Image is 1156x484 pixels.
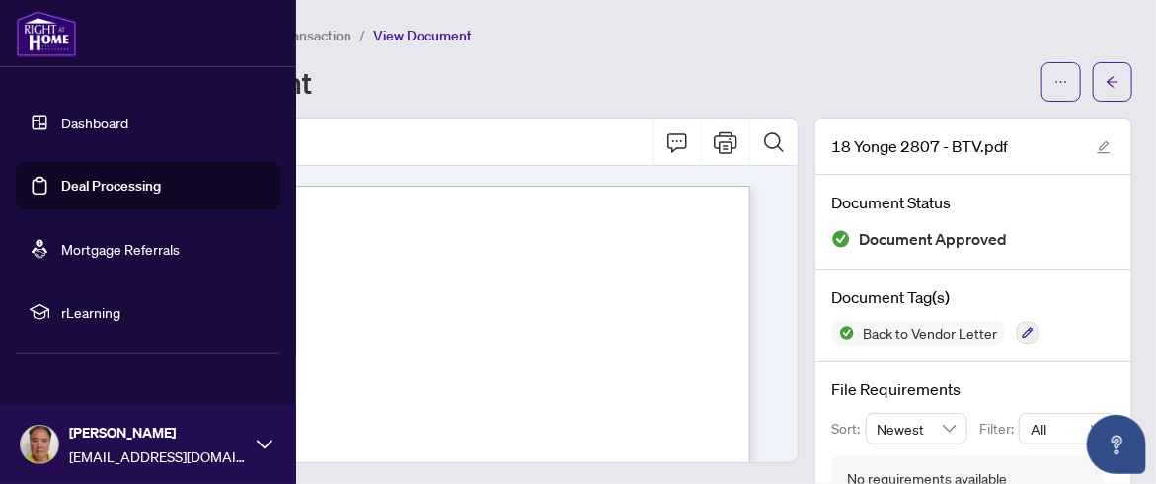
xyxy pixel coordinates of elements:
[831,418,866,440] p: Sort:
[61,240,180,258] a: Mortgage Referrals
[855,326,1005,340] span: Back to Vendor Letter
[859,226,1007,253] span: Document Approved
[69,422,247,444] span: [PERSON_NAME]
[61,301,267,323] span: rLearning
[1087,415,1146,474] button: Open asap
[979,418,1019,440] p: Filter:
[61,114,128,131] a: Dashboard
[831,377,1116,401] h4: File Requirements
[1097,140,1111,154] span: edit
[831,134,1008,158] span: 18 Yonge 2807 - BTV.pdf
[878,414,957,444] span: Newest
[831,321,855,345] img: Status Icon
[1106,75,1119,89] span: arrow-left
[21,426,58,463] img: Profile Icon
[69,445,247,467] span: [EMAIL_ADDRESS][DOMAIN_NAME]
[831,285,1116,309] h4: Document Tag(s)
[61,177,161,195] a: Deal Processing
[373,27,472,44] span: View Document
[1031,414,1104,444] span: All
[831,229,851,249] img: Document Status
[1054,75,1068,89] span: ellipsis
[16,10,77,57] img: logo
[246,27,351,44] span: View Transaction
[831,191,1116,214] h4: Document Status
[359,24,365,46] li: /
